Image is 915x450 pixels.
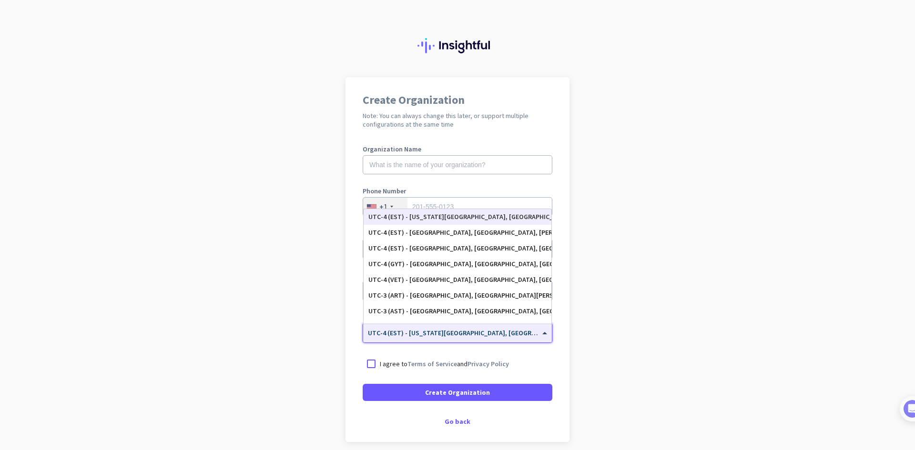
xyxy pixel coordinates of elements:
[368,244,547,252] div: UTC-4 (EST) - [GEOGRAPHIC_DATA], [GEOGRAPHIC_DATA], [GEOGRAPHIC_DATA], [GEOGRAPHIC_DATA]
[364,209,551,323] div: Options List
[363,384,552,401] button: Create Organization
[407,360,457,368] a: Terms of Service
[425,388,490,397] span: Create Organization
[380,359,509,369] p: I agree to and
[417,38,498,53] img: Insightful
[363,146,552,152] label: Organization Name
[368,276,547,284] div: UTC-4 (VET) - [GEOGRAPHIC_DATA], [GEOGRAPHIC_DATA], [GEOGRAPHIC_DATA], [GEOGRAPHIC_DATA]
[468,360,509,368] a: Privacy Policy
[368,260,547,268] div: UTC-4 (GYT) - [GEOGRAPHIC_DATA], [GEOGRAPHIC_DATA], [GEOGRAPHIC_DATA]
[363,230,432,236] label: Organization language
[363,271,552,278] label: Organization Size (Optional)
[363,197,552,216] input: 201-555-0123
[363,94,552,106] h1: Create Organization
[363,155,552,174] input: What is the name of your organization?
[368,229,547,237] div: UTC-4 (EST) - [GEOGRAPHIC_DATA], [GEOGRAPHIC_DATA], [PERSON_NAME] 73, Port-de-Paix
[379,202,387,211] div: +1
[368,291,547,300] div: UTC-3 (ART) - [GEOGRAPHIC_DATA], [GEOGRAPHIC_DATA][PERSON_NAME][GEOGRAPHIC_DATA], [GEOGRAPHIC_DATA]
[363,111,552,129] h2: Note: You can always change this later, or support multiple configurations at the same time
[368,213,547,221] div: UTC-4 (EST) - [US_STATE][GEOGRAPHIC_DATA], [GEOGRAPHIC_DATA], [GEOGRAPHIC_DATA], [GEOGRAPHIC_DATA]
[363,313,552,320] label: Organization Time Zone
[368,323,547,331] div: UTC-3 (AST) - [PERSON_NAME]
[363,188,552,194] label: Phone Number
[368,307,547,315] div: UTC-3 (AST) - [GEOGRAPHIC_DATA], [GEOGRAPHIC_DATA], [GEOGRAPHIC_DATA], [GEOGRAPHIC_DATA]
[363,418,552,425] div: Go back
